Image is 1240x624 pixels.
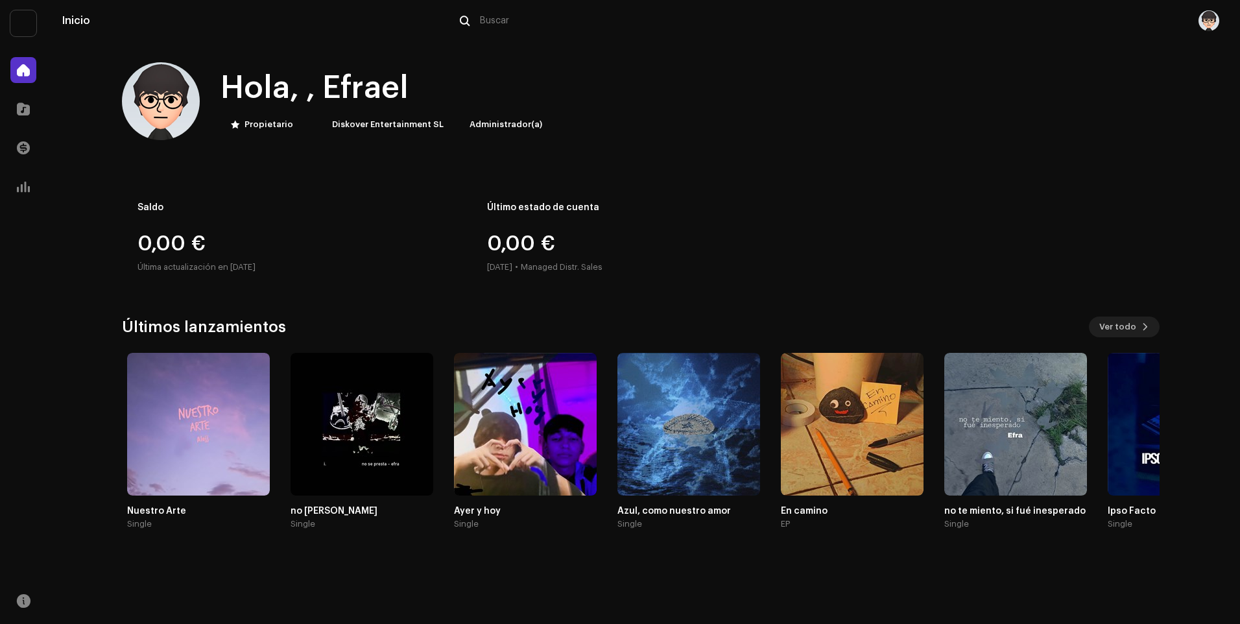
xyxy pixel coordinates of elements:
div: no [PERSON_NAME] [291,506,433,516]
div: no te miento, si fué inesperado [944,506,1087,516]
div: • [515,259,518,275]
div: Nuestro Arte [127,506,270,516]
div: Ayer y hoy [454,506,597,516]
div: Saldo [137,202,446,213]
img: 8a54d85b-08e6-4a29-88c4-4c2b0f37a57b [781,353,924,496]
div: Diskover Entertainment SL [332,117,444,132]
img: c8b893d5-3f20-4f23-86b2-b19e13982b32 [127,353,270,496]
h3: Últimos lanzamientos [122,317,286,337]
div: [DATE] [487,259,512,275]
div: En camino [781,506,924,516]
img: 68986b7d-2e1a-4819-8509-2b08944eb690 [122,62,200,140]
div: Azul, como nuestro amor [617,506,760,516]
img: 68986b7d-2e1a-4819-8509-2b08944eb690 [1198,10,1219,31]
re-o-card-value: Saldo [122,192,461,285]
button: Ver todo [1089,317,1160,337]
span: Ver todo [1099,314,1136,340]
div: Single [1108,519,1132,529]
div: Última actualización en [DATE] [137,259,446,275]
img: 297a105e-aa6c-4183-9ff4-27133c00f2e2 [311,117,327,132]
div: Single [127,519,152,529]
div: Inicio [62,16,444,26]
img: 0c2dd67b-7aba-4e4e-a7d5-c31c20e9e741 [291,353,433,496]
div: Administrador(a) [470,117,542,132]
div: Managed Distr. Sales [521,259,602,275]
img: 280a8c2a-54bc-497a-a301-1965bc35b5d6 [944,353,1087,496]
img: 50c44a6a-71db-4a2b-8a5f-1cecbd8d428b [454,353,597,496]
div: Single [617,519,642,529]
img: 297a105e-aa6c-4183-9ff4-27133c00f2e2 [10,10,36,36]
div: Single [454,519,479,529]
div: Single [291,519,315,529]
span: Buscar [480,16,509,26]
div: Single [944,519,969,529]
re-o-card-value: Último estado de cuenta [471,192,811,285]
div: Último estado de cuenta [487,202,795,213]
img: 2f478fbd-dd29-4dd9-8722-91d2793ef280 [617,353,760,496]
div: Hola, , Efrael [221,67,553,109]
div: EP [781,519,790,529]
div: Propietario [244,117,293,132]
